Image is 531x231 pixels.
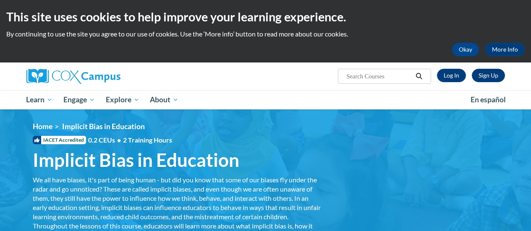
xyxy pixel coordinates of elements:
[117,136,121,144] span: •
[106,95,139,105] span: Explore
[26,69,178,84] a: Cox Campus
[88,135,172,145] span: 0.2 CEUs
[465,91,511,109] a: En español
[33,122,52,131] a: Home
[150,95,178,105] span: About
[452,43,479,56] button: Okay
[21,90,58,109] a: Learn
[485,43,525,56] a: More Info
[100,90,145,109] a: Explore
[58,90,100,109] a: Engage
[497,197,524,224] iframe: Button to launch messaging window
[6,8,525,25] h2: This site uses cookies to help improve your learning experience.
[345,71,413,81] input: Search Courses
[26,95,52,105] span: Learn
[62,122,145,131] span: Implicit Bias in Education
[33,149,239,171] span: Implicit Bias in Education
[20,90,511,109] div: Main menu
[471,95,506,104] span: En español
[33,136,86,144] span: IACET Accredited
[63,95,95,105] span: Engage
[144,90,184,109] a: About
[26,69,120,84] img: Cox Campus
[123,136,172,144] span: 2 Training Hours
[413,71,425,81] button: Search
[439,177,455,194] iframe: Close message
[437,69,466,82] a: Log In
[472,69,505,82] a: Register
[6,29,525,39] p: By continuing to use the site you agree to our use of cookies. Use the ‘More info’ button to read...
